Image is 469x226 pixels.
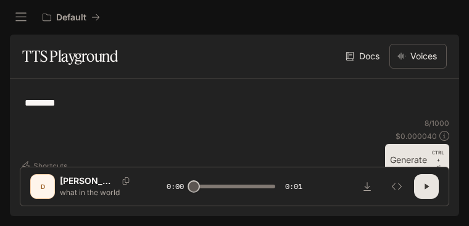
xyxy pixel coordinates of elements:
p: 8 / 1000 [425,118,449,128]
button: GenerateCTRL +⏎ [385,144,449,176]
button: open drawer [10,6,32,28]
button: Voices [389,44,447,69]
p: what in the world [60,187,137,198]
p: CTRL + [432,149,444,164]
a: Docs [343,44,384,69]
button: Copy Voice ID [117,177,135,185]
button: Shortcuts [20,156,72,176]
span: 0:00 [167,180,184,193]
div: D [33,177,52,196]
p: Default [56,12,86,23]
p: $ 0.000040 [396,131,437,141]
button: All workspaces [37,5,106,30]
p: ⏎ [432,149,444,171]
h1: TTS Playground [22,44,118,69]
button: Download audio [355,174,380,199]
span: 0:01 [285,180,302,193]
button: Inspect [384,174,409,199]
p: [PERSON_NAME] [60,175,117,187]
